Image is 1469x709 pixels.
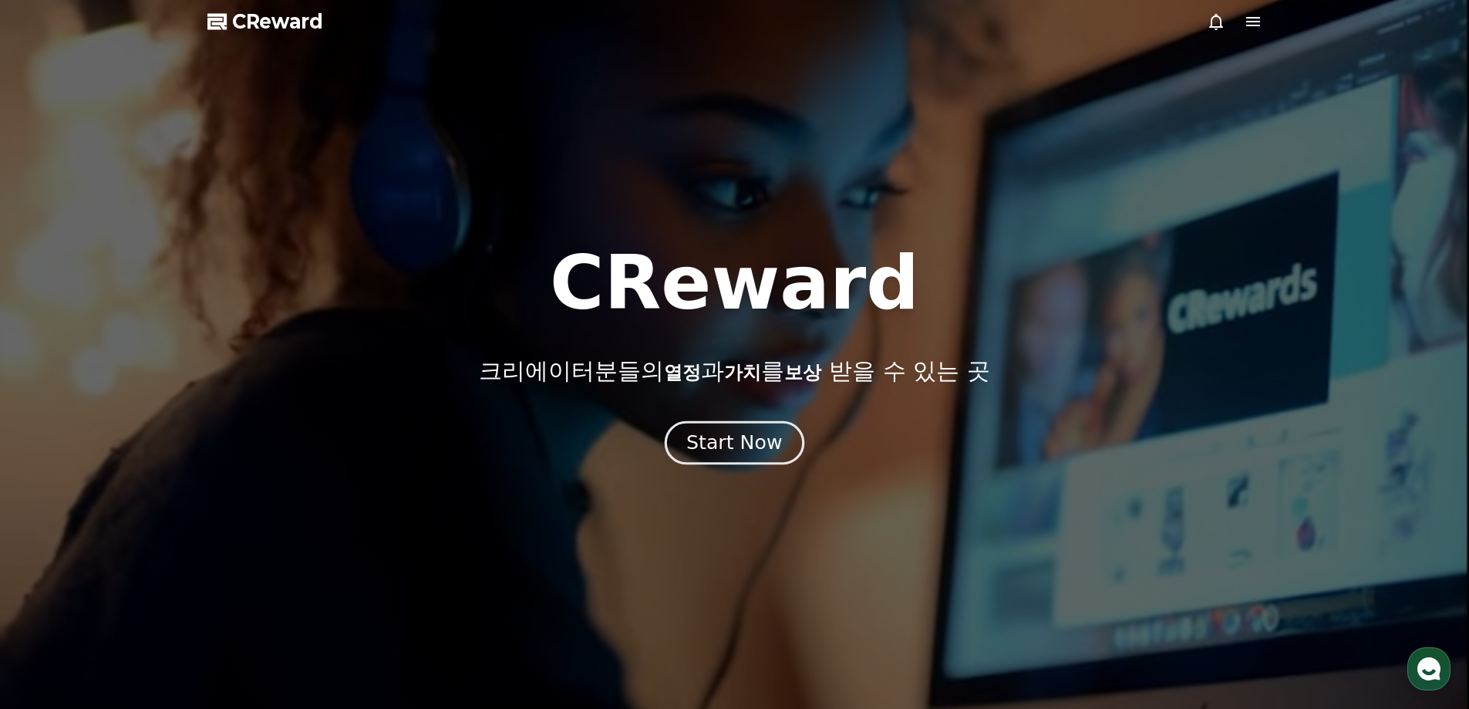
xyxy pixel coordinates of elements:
[5,489,102,528] a: 홈
[199,489,296,528] a: 설정
[49,512,58,525] span: 홈
[550,246,919,320] h1: CReward
[668,437,801,452] a: Start Now
[141,513,160,525] span: 대화
[238,512,257,525] span: 설정
[665,420,804,464] button: Start Now
[724,362,761,383] span: 가치
[664,362,701,383] span: 열정
[102,489,199,528] a: 대화
[784,362,821,383] span: 보상
[232,9,323,34] span: CReward
[686,430,782,456] div: Start Now
[479,357,989,385] p: 크리에이터분들의 과 를 받을 수 있는 곳
[207,9,323,34] a: CReward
